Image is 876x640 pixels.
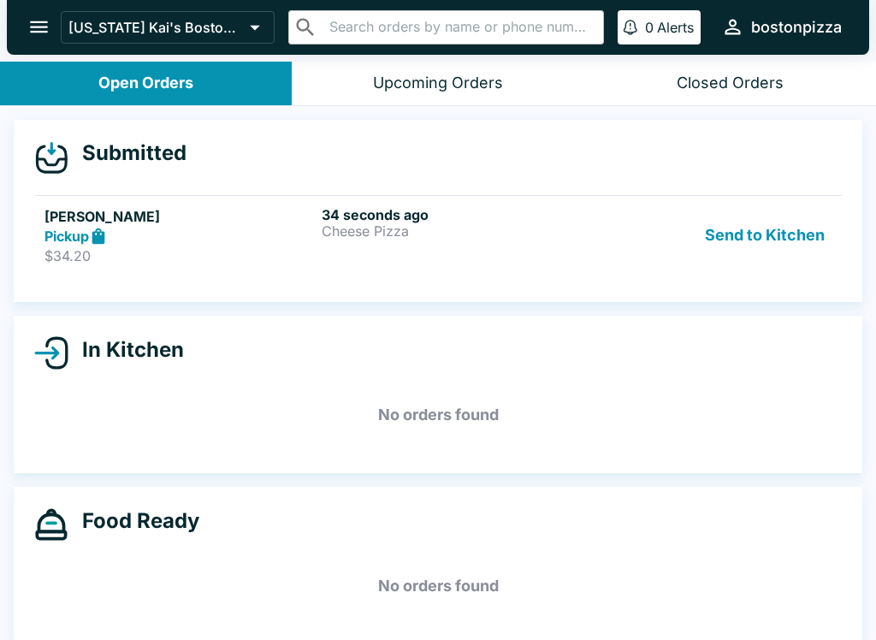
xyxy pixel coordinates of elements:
[17,5,61,49] button: open drawer
[34,384,842,446] h5: No orders found
[751,17,842,38] div: bostonpizza
[68,140,186,166] h4: Submitted
[44,206,315,227] h5: [PERSON_NAME]
[677,74,784,93] div: Closed Orders
[34,195,842,276] a: [PERSON_NAME]Pickup$34.2034 seconds agoCheese PizzaSend to Kitchen
[324,15,596,39] input: Search orders by name or phone number
[698,206,832,265] button: Send to Kitchen
[68,19,243,36] p: [US_STATE] Kai's Boston Pizza
[34,555,842,617] h5: No orders found
[44,247,315,264] p: $34.20
[98,74,193,93] div: Open Orders
[714,9,849,45] button: bostonpizza
[322,206,592,223] h6: 34 seconds ago
[44,228,89,245] strong: Pickup
[61,11,275,44] button: [US_STATE] Kai's Boston Pizza
[645,19,654,36] p: 0
[322,223,592,239] p: Cheese Pizza
[657,19,694,36] p: Alerts
[68,337,184,363] h4: In Kitchen
[373,74,503,93] div: Upcoming Orders
[68,508,199,534] h4: Food Ready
